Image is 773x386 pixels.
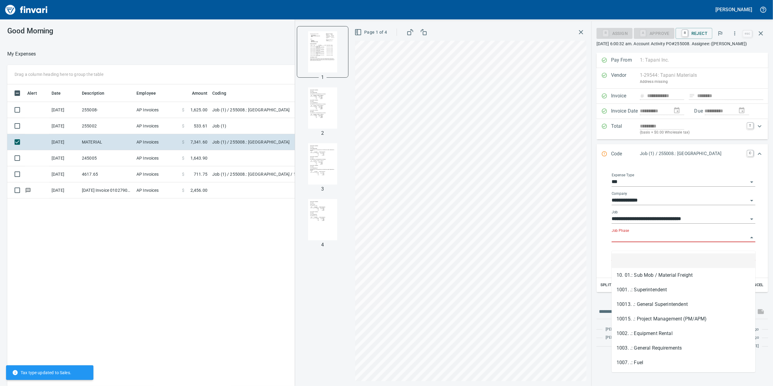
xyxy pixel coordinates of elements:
[748,282,764,289] span: Cancel
[321,185,324,193] p: 3
[597,119,768,139] div: Expand
[747,123,753,129] a: T
[743,30,752,37] a: esc
[612,210,618,214] label: Job
[194,171,207,177] span: 711.75
[210,118,361,134] td: Job (1)
[79,166,134,182] td: 4617.65
[190,187,207,193] span: 2,456.00
[182,171,184,177] span: $
[49,134,79,150] td: [DATE]
[49,150,79,166] td: [DATE]
[302,143,343,185] img: Page 3
[302,31,343,73] img: Page 1
[611,123,640,136] p: Total
[194,123,207,129] span: 533.61
[640,150,744,157] p: Job (1) / 255008.: [GEOGRAPHIC_DATA]
[182,155,184,161] span: $
[612,341,755,355] li: 1003. .: General Requirements
[611,150,640,158] p: Code
[182,187,184,193] span: $
[52,90,69,97] span: Date
[597,164,768,292] div: Expand
[676,28,712,39] button: RReject
[134,182,180,198] td: AP Invoices
[612,173,634,177] label: Expense Type
[52,90,61,97] span: Date
[79,150,134,166] td: 245005
[210,102,361,118] td: Job (1) / 255008.: [GEOGRAPHIC_DATA]
[82,90,105,97] span: Description
[49,182,79,198] td: [DATE]
[612,370,755,384] li: 1010. .: Material Tax
[682,30,688,36] a: R
[12,370,71,376] span: Tax type updated to Sales.
[321,241,324,249] p: 4
[134,150,180,166] td: AP Invoices
[190,107,207,113] span: 1,625.00
[79,102,134,118] td: 255008-
[600,282,623,289] span: Split Code
[612,326,755,341] li: 1002. .: Equipment Rental
[49,102,79,118] td: [DATE]
[184,90,207,97] span: Amount
[747,150,753,156] a: C
[82,90,113,97] span: Description
[7,50,36,58] p: My Expenses
[634,30,674,36] div: Job Phase required
[728,27,741,40] button: More
[79,134,134,150] td: MATERIAL
[134,166,180,182] td: AP Invoices
[27,90,37,97] span: Alert
[321,130,324,137] p: 2
[714,27,727,40] button: Flag
[49,118,79,134] td: [DATE]
[79,182,134,198] td: [DATE] Invoice 010279005 from Oldcastle Precast Inc. (1-11232)
[612,229,629,232] label: Job Phase
[748,215,756,223] button: Open
[681,28,707,39] span: Reject
[49,166,79,182] td: [DATE]
[182,139,184,145] span: $
[210,166,361,182] td: Job (1) / 255008.: [GEOGRAPHIC_DATA] / 1002. .: Equipment Rental / 5: Other
[716,6,752,13] h5: [PERSON_NAME]
[612,355,755,370] li: 1007. .: Fuel
[748,233,756,242] button: Close
[134,118,180,134] td: AP Invoices
[356,29,387,36] span: Page 1 of 4
[134,134,180,150] td: AP Invoices
[746,280,766,290] button: Cancel
[714,5,754,14] button: [PERSON_NAME]
[599,280,624,290] button: Split Code
[190,155,207,161] span: 1,643.90
[134,102,180,118] td: AP Invoices
[79,118,134,134] td: 255002
[748,196,756,205] button: Open
[15,71,103,77] p: Drag a column heading here to group the table
[612,312,755,326] li: 10015. .: Project Management (PM/APM)
[27,90,45,97] span: Alert
[7,27,200,35] h3: Good Morning
[302,87,343,129] img: Page 2
[597,41,768,47] p: [DATE] 6:00:32 am. Account Activity PO#255008. Assignee: ([PERSON_NAME])
[754,304,768,319] span: This records your message into the invoice and notifies anyone mentioned
[182,107,184,113] span: $
[612,268,755,283] li: 10. 01.: Sub Mob / Material Freight
[612,283,755,297] li: 1001. .: Superintendent
[640,130,744,136] p: (basis + $0.00 Wholesale tax)
[210,134,361,150] td: Job (1) / 255008.: [GEOGRAPHIC_DATA]
[25,188,31,192] span: Has messages
[741,26,768,41] span: Close invoice
[190,139,207,145] span: 7,341.60
[192,90,207,97] span: Amount
[212,90,226,97] span: Coding
[136,90,164,97] span: Employee
[4,2,49,17] a: Finvari
[182,123,184,129] span: $
[606,335,634,341] span: [PERSON_NAME]
[612,297,755,312] li: 10013. .: General Superintendent
[612,192,627,195] label: Company
[597,30,633,36] div: Assign
[597,144,768,164] div: Expand
[7,50,36,58] nav: breadcrumb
